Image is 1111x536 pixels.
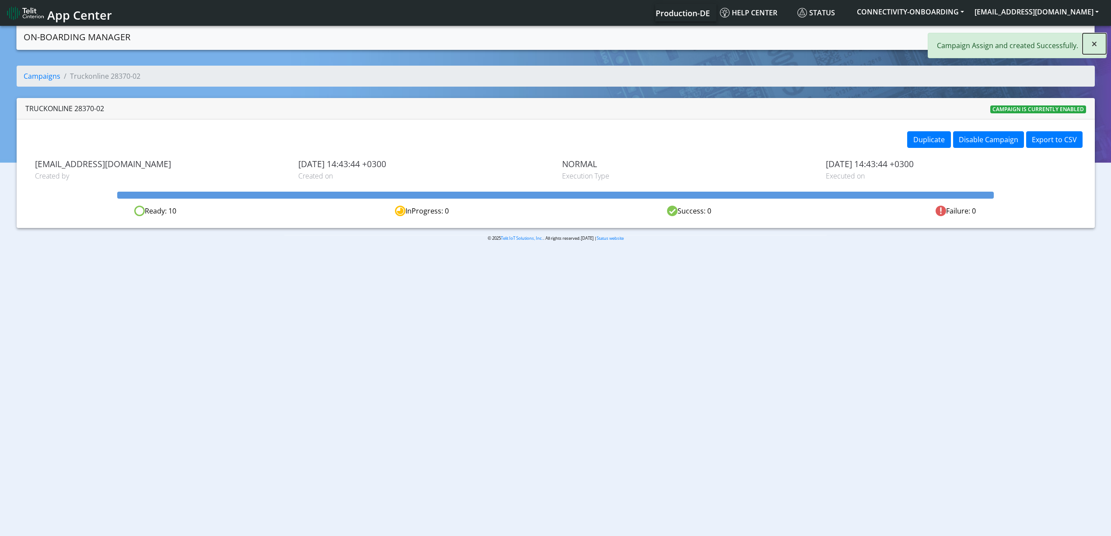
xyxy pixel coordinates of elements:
[22,206,289,217] div: Ready: 10
[35,171,286,181] span: Created by
[716,4,794,21] a: Help center
[990,105,1086,113] span: Campaign is currently enabled
[937,40,1078,51] p: Campaign Assign and created Successfully.
[25,103,104,114] div: Truckonline 28370-02
[797,8,835,18] span: Status
[953,131,1024,148] button: Disable Campaign
[720,8,730,18] img: knowledge.svg
[971,28,1018,45] a: Campaigns
[826,159,1076,169] span: [DATE] 14:43:44 +0300
[24,71,60,81] a: Campaigns
[60,71,140,81] li: Truckonline 28370-02
[7,6,44,20] img: logo-telit-cinterion-gw-new.png
[822,206,1089,217] div: Failure: 0
[794,4,852,21] a: Status
[134,206,145,216] img: ready.svg
[17,66,1095,94] nav: breadcrumb
[395,206,405,216] img: in-progress.svg
[936,206,946,216] img: fail.svg
[826,171,1076,181] span: Executed on
[667,206,678,216] img: success.svg
[501,235,543,241] a: Telit IoT Solutions, Inc.
[655,4,709,21] a: Your current platform instance
[597,235,624,241] a: Status website
[1018,28,1088,45] a: Create campaign
[562,171,813,181] span: Execution Type
[562,159,813,169] span: NORMAL
[720,8,777,18] span: Help center
[284,235,827,242] p: © 2025 . All rights reserved.[DATE] |
[797,8,807,18] img: status.svg
[47,7,112,23] span: App Center
[907,131,951,148] button: Duplicate
[1083,33,1106,54] button: Close
[969,4,1104,20] button: [EMAIL_ADDRESS][DOMAIN_NAME]
[289,206,555,217] div: InProgress: 0
[35,159,286,169] span: [EMAIL_ADDRESS][DOMAIN_NAME]
[555,206,822,217] div: Success: 0
[298,159,549,169] span: [DATE] 14:43:44 +0300
[24,28,130,46] a: On-Boarding Manager
[656,8,710,18] span: Production-DE
[7,4,111,22] a: App Center
[1091,36,1097,51] span: ×
[1026,131,1083,148] button: Export to CSV
[852,4,969,20] button: CONNECTIVITY-ONBOARDING
[298,171,549,181] span: Created on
